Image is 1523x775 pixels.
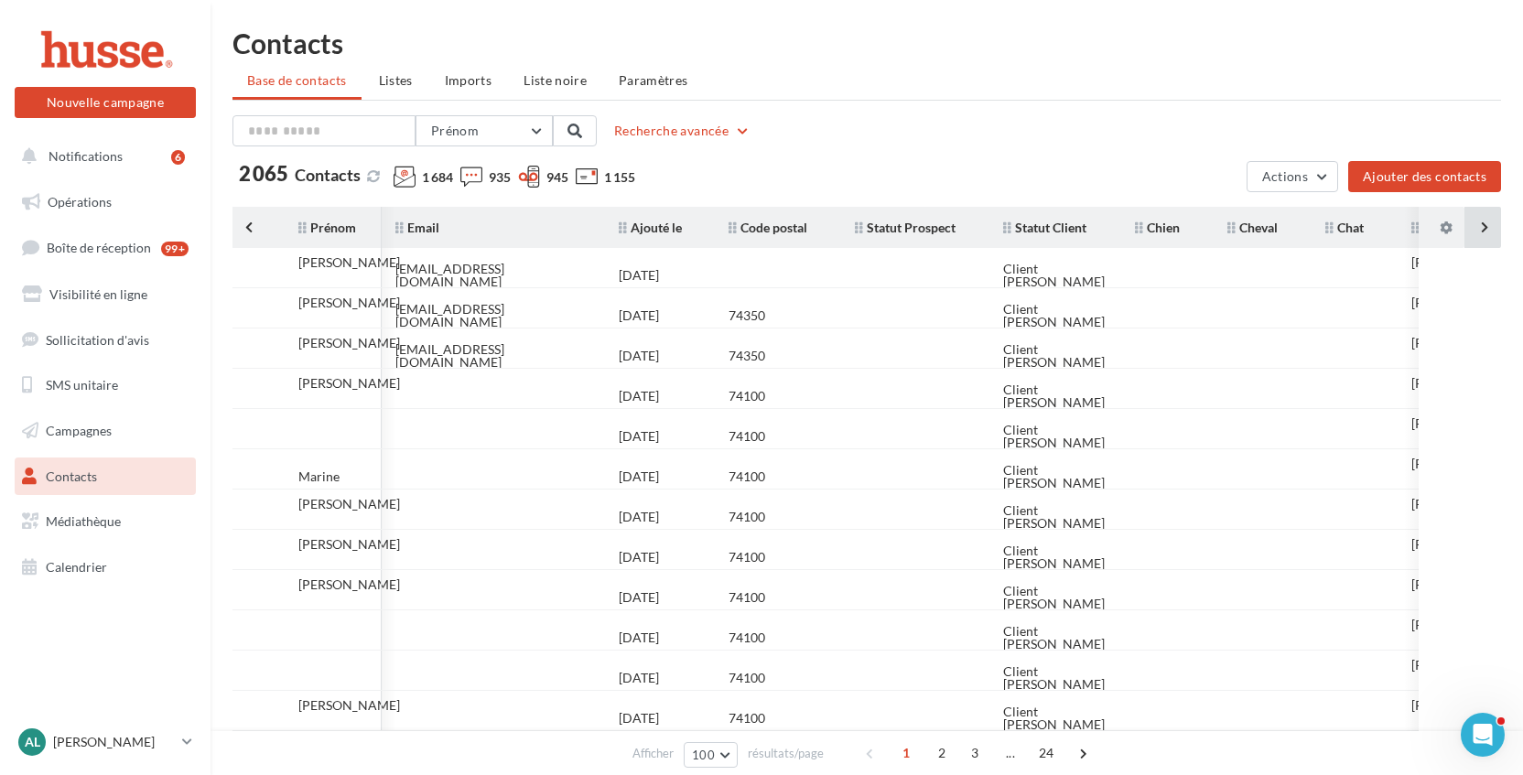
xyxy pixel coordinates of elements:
a: Campagnes [11,412,200,450]
div: [PERSON_NAME] [298,296,400,309]
div: [DATE] [619,712,659,725]
span: 1 155 [604,168,635,187]
span: Liste noire [524,72,587,88]
div: 74100 [729,551,765,564]
div: [PERSON_NAME] [298,538,400,551]
div: [EMAIL_ADDRESS][DOMAIN_NAME] [395,303,589,328]
span: Chat [1325,220,1364,235]
a: Sollicitation d'avis [11,321,200,360]
span: Contacts [46,468,97,484]
iframe: Intercom live chat [1461,713,1505,757]
span: 3 [960,738,989,768]
a: Calendrier [11,548,200,587]
div: 74100 [729,712,765,725]
div: [DATE] [619,309,659,322]
span: Visibilité en ligne [49,286,147,302]
span: Afficher [632,745,674,762]
span: Paramètres [619,72,688,88]
span: Ajouté le [619,220,682,235]
div: 74350 [729,309,765,322]
span: Imports [445,72,491,88]
button: Ajouter des contacts [1348,161,1501,192]
span: Listes [379,72,413,88]
div: [DATE] [619,672,659,684]
a: Médiathèque [11,502,200,541]
span: résultats/page [748,745,824,762]
span: Médiathèque [46,513,121,529]
button: Prénom [416,115,553,146]
div: 99+ [161,242,189,256]
div: [PERSON_NAME] [298,337,400,350]
div: [DATE] [619,591,659,604]
span: Statut Client [1003,220,1086,235]
span: 100 [692,748,715,762]
div: [DATE] [619,430,659,443]
div: [DATE] [619,511,659,523]
div: 74100 [729,470,765,483]
span: Cheval [1227,220,1278,235]
div: 74100 [729,631,765,644]
div: Client [PERSON_NAME] [1003,665,1106,691]
span: Chien [1135,220,1180,235]
span: Al [25,733,40,751]
span: Prénom [431,123,479,138]
span: 2 [927,738,956,768]
div: 74100 [729,591,765,604]
span: Campagnes [46,423,112,438]
div: 74100 [729,511,765,523]
div: [DATE] [619,470,659,483]
div: [PERSON_NAME] [298,256,400,269]
div: [PERSON_NAME] [298,498,400,511]
a: SMS unitaire [11,366,200,404]
span: Contacts [295,165,361,185]
a: Opérations [11,183,200,221]
div: [DATE] [619,350,659,362]
div: 74100 [729,672,765,684]
div: [EMAIL_ADDRESS][DOMAIN_NAME] [395,343,589,369]
div: [DATE] [619,390,659,403]
a: Al [PERSON_NAME] [15,725,196,759]
div: Client [PERSON_NAME] [1003,424,1106,449]
a: Boîte de réception99+ [11,228,200,267]
button: Notifications 6 [11,137,192,176]
span: Notifications [49,148,123,164]
div: Client [PERSON_NAME] [1003,464,1106,490]
div: [DATE] [619,551,659,564]
span: Sollicitation d'avis [46,331,149,347]
div: [DATE] [619,631,659,644]
div: [PERSON_NAME] [298,699,400,712]
div: Marine [298,470,340,483]
div: 74100 [729,430,765,443]
div: Client [PERSON_NAME] [1003,625,1106,651]
span: 24 [1032,738,1062,768]
span: Boîte de réception [47,240,151,255]
button: Recherche avancée [607,120,758,142]
div: Client [PERSON_NAME] [1003,383,1106,409]
span: Prénom [298,220,356,235]
h1: Contacts [232,29,1501,57]
button: Actions [1247,161,1338,192]
button: 100 [684,742,738,768]
p: [PERSON_NAME] [53,733,175,751]
span: 1 684 [422,168,453,187]
div: Client [PERSON_NAME] [1003,343,1106,369]
div: 74350 [729,350,765,362]
div: [EMAIL_ADDRESS][DOMAIN_NAME] [395,263,589,288]
span: Code postal [729,220,807,235]
span: 945 [546,168,568,187]
span: SMS unitaire [46,377,118,393]
span: 1 [891,738,921,768]
button: Nouvelle campagne [15,87,196,118]
span: Opérations [48,194,112,210]
div: 74100 [729,390,765,403]
div: Client [PERSON_NAME] [1003,544,1106,570]
a: Visibilité en ligne [11,275,200,314]
span: ... [996,738,1025,768]
span: Calendrier [46,559,107,575]
div: Client [PERSON_NAME] [1003,504,1106,530]
div: [PERSON_NAME] [298,377,400,390]
span: Actions [1262,168,1308,184]
div: [DATE] [619,269,659,282]
a: Contacts [11,457,200,496]
div: Client [PERSON_NAME] [1003,705,1106,731]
